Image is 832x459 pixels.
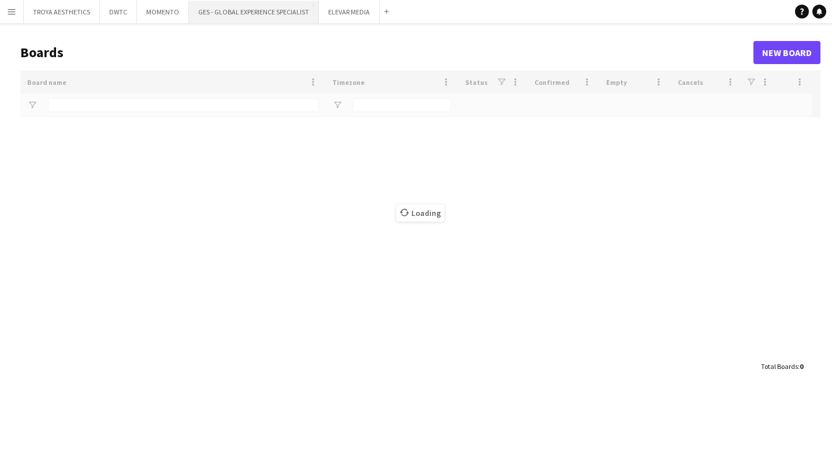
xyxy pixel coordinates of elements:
[753,41,820,64] a: New Board
[761,355,803,378] div: :
[189,1,319,23] button: GES - GLOBAL EXPERIENCE SPECIALIST
[137,1,189,23] button: MOMENTO
[396,204,444,222] span: Loading
[100,1,137,23] button: DWTC
[24,1,100,23] button: TROYA AESTHETICS
[800,362,803,371] span: 0
[319,1,380,23] button: ELEVAR MEDIA
[20,44,753,61] h1: Boards
[761,362,798,371] span: Total Boards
